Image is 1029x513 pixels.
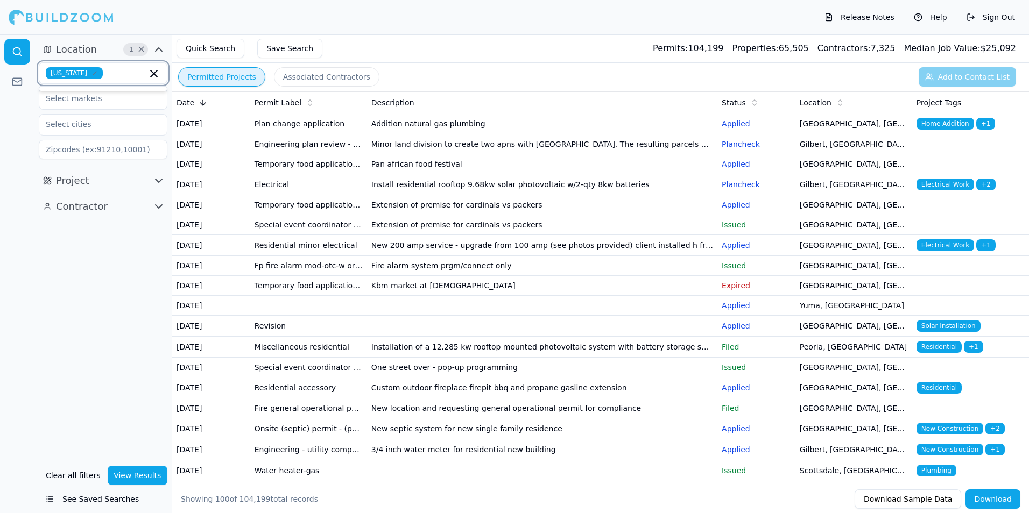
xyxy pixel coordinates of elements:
[250,256,367,276] td: Fp fire alarm mod-otc-w or w/o pwr bstr
[172,113,250,134] td: [DATE]
[367,418,717,439] td: New septic system for new single family residence
[177,97,194,108] span: Date
[250,337,367,358] td: Miscellaneous residential
[908,9,953,26] button: Help
[722,97,746,108] span: Status
[56,173,89,188] span: Project
[917,97,961,108] span: Project Tags
[250,481,367,502] td: Septic
[976,179,996,190] span: + 2
[181,494,318,504] div: Showing of total records
[239,495,271,503] span: 104,199
[39,41,167,58] button: Location1Clear Location filters
[126,44,137,55] span: 1
[795,296,912,316] td: Yuma, [GEOGRAPHIC_DATA]
[795,215,912,235] td: [GEOGRAPHIC_DATA], [GEOGRAPHIC_DATA]
[250,174,367,195] td: Electrical
[39,89,153,108] input: Select markets
[795,398,912,418] td: [GEOGRAPHIC_DATA], [GEOGRAPHIC_DATA]
[250,316,367,337] td: Revision
[722,300,791,311] p: Applied
[39,140,167,159] input: Zipcodes (ex:91210,10001)
[855,489,961,509] button: Download Sample Data
[39,489,167,509] button: See Saved Searches
[367,377,717,398] td: Custom outdoor fireplace firepit bbq and propane gasline extension
[250,358,367,377] td: Special event coordinator application
[250,439,367,460] td: Engineering - utility company construction permit
[39,115,153,134] input: Select cities
[367,358,717,377] td: One street over - pop-up programming
[795,316,912,337] td: [GEOGRAPHIC_DATA], [GEOGRAPHIC_DATA]
[46,67,103,79] span: [US_STATE]
[964,341,983,353] span: + 1
[819,9,900,26] button: Release Notes
[722,280,791,291] p: Expired
[371,97,414,108] span: Description
[367,398,717,418] td: New location and requesting general operational permit for compliance
[367,481,717,502] td: Conventional septic - residential; conventional
[961,9,1020,26] button: Sign Out
[795,113,912,134] td: [GEOGRAPHIC_DATA], [GEOGRAPHIC_DATA]
[367,113,717,134] td: Addition natural gas plumbing
[965,489,1020,509] button: Download
[917,179,974,190] span: Electrical Work
[137,47,145,52] span: Clear Location filters
[367,154,717,174] td: Pan african food festival
[722,444,791,455] p: Applied
[172,398,250,418] td: [DATE]
[795,439,912,460] td: Gilbert, [GEOGRAPHIC_DATA]
[976,118,996,130] span: + 1
[722,341,791,352] p: Filed
[722,139,791,149] p: Plancheck
[367,134,717,154] td: Minor land division to create two apns with [GEOGRAPHIC_DATA]. The resulting parcels will continu...
[817,43,871,53] span: Contractors:
[795,276,912,296] td: [GEOGRAPHIC_DATA], [GEOGRAPHIC_DATA]
[917,239,974,251] span: Electrical Work
[367,337,717,358] td: Installation of a 12.285 kw rooftop mounted photovoltaic system with battery storage system
[795,418,912,439] td: [GEOGRAPHIC_DATA], [GEOGRAPHIC_DATA]
[795,154,912,174] td: [GEOGRAPHIC_DATA], [GEOGRAPHIC_DATA]
[56,42,97,57] span: Location
[172,481,250,502] td: [DATE]
[367,215,717,235] td: Extension of premise for cardinals vs packers
[795,377,912,398] td: [GEOGRAPHIC_DATA], [GEOGRAPHIC_DATA]
[367,276,717,296] td: Kbm market at [DEMOGRAPHIC_DATA]
[795,358,912,377] td: [GEOGRAPHIC_DATA], [GEOGRAPHIC_DATA]
[250,460,367,481] td: Water heater-gas
[39,198,167,215] button: Contractor
[172,235,250,256] td: [DATE]
[653,43,688,53] span: Permits:
[817,42,896,55] div: 7,325
[172,215,250,235] td: [DATE]
[172,154,250,174] td: [DATE]
[732,43,779,53] span: Properties:
[722,382,791,393] p: Applied
[917,465,956,476] span: Plumbing
[172,377,250,398] td: [DATE]
[56,199,108,214] span: Contractor
[795,256,912,276] td: [GEOGRAPHIC_DATA], [GEOGRAPHIC_DATA]
[172,256,250,276] td: [DATE]
[172,460,250,481] td: [DATE]
[367,195,717,215] td: Extension of premise for cardinals vs packers
[39,172,167,189] button: Project
[250,377,367,398] td: Residential accessory
[274,67,379,87] button: Associated Contractors
[722,320,791,331] p: Applied
[215,495,230,503] span: 100
[172,195,250,215] td: [DATE]
[800,97,831,108] span: Location
[917,118,974,130] span: Home Addition
[172,134,250,154] td: [DATE]
[250,134,367,154] td: Engineering plan review - final plat review - engineering
[795,481,912,502] td: Vail, [GEOGRAPHIC_DATA]
[172,276,250,296] td: [DATE]
[722,159,791,169] p: Applied
[722,465,791,476] p: Issued
[917,444,983,455] span: New Construction
[367,256,717,276] td: Fire alarm system prgm/connect only
[250,276,367,296] td: Temporary food application (events lasting 14 days or less)
[172,358,250,377] td: [DATE]
[917,341,962,353] span: Residential
[250,113,367,134] td: Plan change application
